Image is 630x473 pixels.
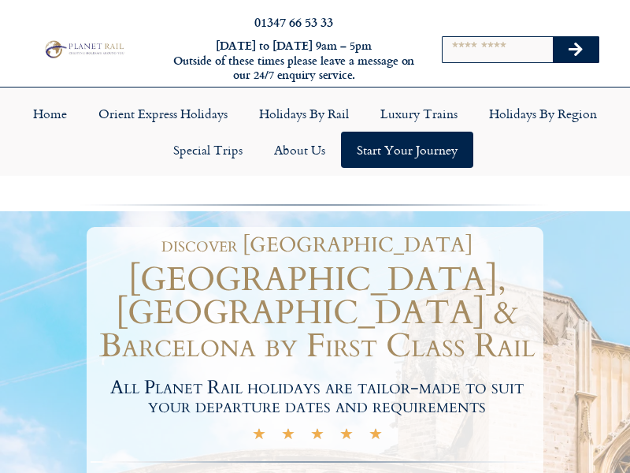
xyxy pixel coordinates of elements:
[365,95,473,132] a: Luxury Trains
[98,235,535,255] h1: discover [GEOGRAPHIC_DATA]
[341,132,473,168] a: Start your Journey
[252,429,266,444] i: ★
[91,378,543,416] h2: All Planet Rail holidays are tailor-made to suit your departure dates and requirements
[172,39,416,83] h6: [DATE] to [DATE] 9am – 5pm Outside of these times please leave a message on our 24/7 enquiry serv...
[42,39,126,59] img: Planet Rail Train Holidays Logo
[91,263,543,363] h1: [GEOGRAPHIC_DATA], [GEOGRAPHIC_DATA] & Barcelona by First Class Rail
[252,426,383,444] div: 5/5
[17,95,83,132] a: Home
[369,429,383,444] i: ★
[473,95,613,132] a: Holidays by Region
[258,132,341,168] a: About Us
[281,429,295,444] i: ★
[553,37,598,62] button: Search
[254,13,333,31] a: 01347 66 53 33
[8,95,622,168] nav: Menu
[157,132,258,168] a: Special Trips
[339,429,354,444] i: ★
[310,429,324,444] i: ★
[83,95,243,132] a: Orient Express Holidays
[243,95,365,132] a: Holidays by Rail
